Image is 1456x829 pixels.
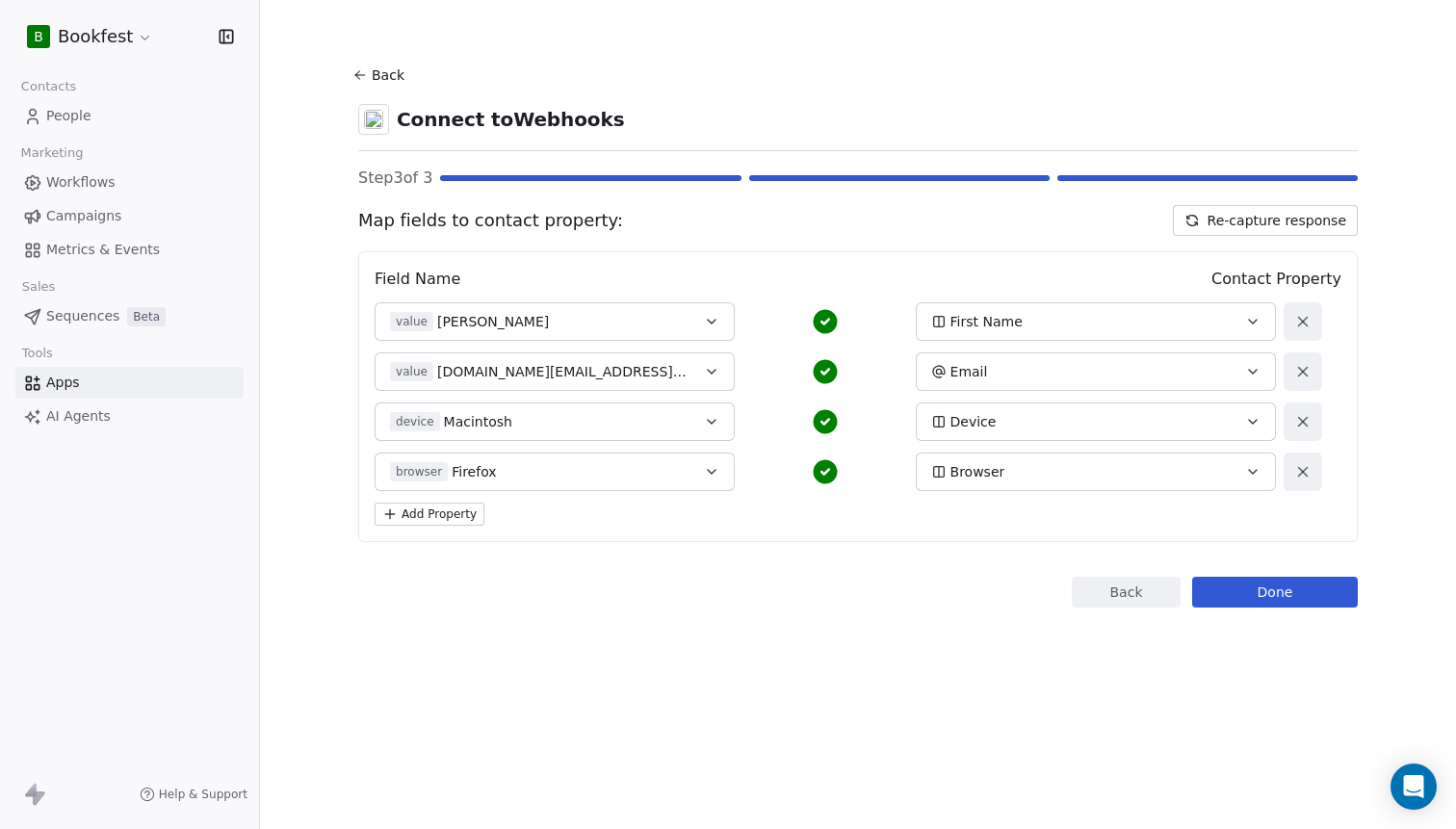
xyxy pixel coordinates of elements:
button: Back [351,58,412,92]
span: B [34,27,43,46]
span: value [390,312,433,331]
a: AI Agents [15,401,244,432]
button: BBookfest [23,20,157,53]
span: Step 3 of 3 [358,167,432,190]
span: Workflows [46,172,116,193]
span: [DOMAIN_NAME][EMAIL_ADDRESS][DOMAIN_NAME] [437,362,687,381]
button: Add Property [375,503,484,526]
img: webhooks.svg [364,110,383,129]
span: Macintosh [444,412,512,431]
span: Connect to Webhooks [397,106,625,133]
span: Apps [46,373,80,393]
a: SequencesBeta [15,300,244,332]
span: Browser [950,462,1005,481]
span: Field Name [375,268,460,291]
a: Campaigns [15,200,244,232]
a: People [15,100,244,132]
span: Contacts [13,72,85,101]
button: Back [1072,577,1181,608]
span: Map fields to contact property: [358,208,623,233]
span: Sequences [46,306,119,326]
span: browser [390,462,448,481]
span: Contact Property [1211,268,1341,291]
span: Help & Support [159,787,247,802]
span: People [46,106,91,126]
a: Apps [15,367,244,399]
span: Sales [13,272,64,301]
a: Workflows [15,167,244,198]
span: Email [950,362,988,381]
span: Tools [13,339,61,368]
button: Re-capture response [1173,205,1358,236]
span: Bookfest [58,24,133,49]
span: Campaigns [46,206,121,226]
span: Marketing [13,139,91,168]
span: AI Agents [46,406,111,427]
span: [PERSON_NAME] [437,312,549,331]
span: device [390,412,440,431]
span: Beta [127,307,166,326]
span: Device [950,412,997,431]
span: Firefox [452,462,496,481]
button: Done [1192,577,1358,608]
span: First Name [950,312,1023,331]
a: Help & Support [140,787,247,802]
a: Metrics & Events [15,234,244,266]
span: value [390,362,433,381]
div: Open Intercom Messenger [1391,764,1437,810]
span: Metrics & Events [46,240,160,260]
